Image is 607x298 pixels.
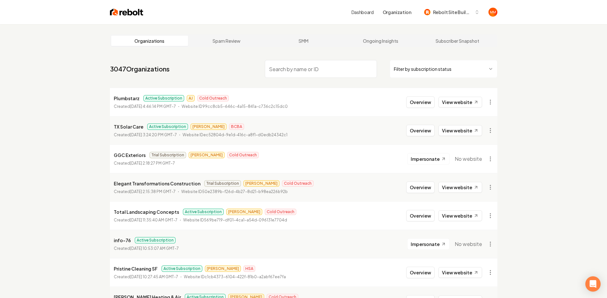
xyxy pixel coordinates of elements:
span: Trial Subscription [204,180,241,187]
a: Ongoing Insights [342,36,419,46]
p: Website ID 50e2389b-f26d-4b27-8d21-b98ea226b92b [181,189,288,195]
time: [DATE] 3:24:20 PM GMT-7 [130,132,177,137]
span: [PERSON_NAME] [191,123,227,130]
span: Active Subscription [183,209,224,215]
span: Active Subscription [135,237,176,243]
p: Created [114,274,178,280]
p: TX Solar Care [114,123,143,130]
span: Cold Outreach [265,209,296,215]
span: BCBA [229,123,244,130]
span: Active Subscription [147,123,188,130]
span: No website [455,240,482,248]
span: HSA [243,265,255,272]
span: [PERSON_NAME] [205,265,241,272]
p: Created [114,160,175,167]
span: Cold Outreach [227,152,259,158]
a: View website [438,210,482,221]
button: Impersonate [407,153,450,165]
button: Overview [406,182,435,193]
p: Website ID ec52804d-9e1d-416c-a8f1-d0edb24342c1 [183,132,287,138]
time: [DATE] 4:46:14 PM GMT-7 [130,104,176,109]
span: Active Subscription [143,95,184,101]
button: Overview [406,96,435,108]
a: Subscriber Snapshot [419,36,496,46]
span: Cold Outreach [197,95,229,101]
p: Elegant Transformations Construction [114,180,200,187]
a: 3047Organizations [110,64,170,73]
a: SMM [265,36,342,46]
p: Website ID 99cc8cb5-646c-4a15-841a-c736c2c15dc0 [182,103,288,110]
span: Active Subscription [162,265,202,272]
button: Overview [406,125,435,136]
p: Created [114,132,177,138]
span: No website [455,155,482,163]
p: info-76 [114,236,131,244]
img: Rebolt Logo [110,8,143,17]
p: Website ID 569be719-df01-4ca1-a54d-096131e7704d [183,217,287,223]
time: [DATE] 10:53:07 AM GMT-7 [130,246,179,251]
p: GGC Exteriors [114,151,146,159]
span: Impersonate [411,156,440,162]
button: Impersonate [407,238,450,250]
span: Cold Outreach [282,180,314,187]
p: Created [114,245,179,252]
p: Created [114,217,177,223]
button: Organization [379,6,415,18]
time: [DATE] 11:35:40 AM GMT-7 [130,218,177,222]
button: Open user button [488,8,497,17]
button: Overview [406,267,435,278]
span: AJ [187,95,195,101]
a: Spam Review [188,36,265,46]
span: [PERSON_NAME] [226,209,262,215]
p: Created [114,103,176,110]
p: Plumbstarz [114,94,140,102]
p: Created [114,189,176,195]
div: Open Intercom Messenger [585,276,601,292]
a: View website [438,267,482,278]
a: View website [438,182,482,193]
span: Trial Subscription [149,152,186,158]
p: Pristine Cleaning SF [114,265,158,272]
span: Impersonate [411,241,440,247]
time: [DATE] 2:18:27 PM GMT-7 [130,161,175,166]
a: View website [438,125,482,136]
a: View website [438,97,482,108]
p: Total Landscaping Concepts [114,208,179,216]
a: Dashboard [351,9,374,15]
button: Overview [406,210,435,221]
span: Rebolt Site Builder [433,9,472,16]
img: Matthew Meyer [488,8,497,17]
input: Search by name or ID [265,60,377,78]
img: Rebolt Site Builder [424,9,430,15]
time: [DATE] 2:15:38 PM GMT-7 [130,189,176,194]
span: [PERSON_NAME] [189,152,225,158]
span: [PERSON_NAME] [243,180,279,187]
p: Website ID c1cb4373-6104-422f-81b0-a2abf67ee7fa [184,274,286,280]
a: Organizations [111,36,188,46]
time: [DATE] 10:27:45 AM GMT-7 [130,274,178,279]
